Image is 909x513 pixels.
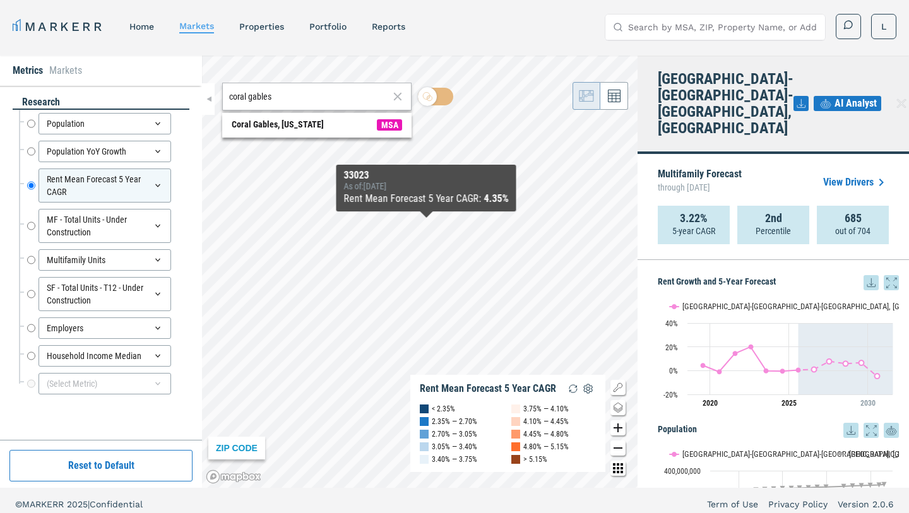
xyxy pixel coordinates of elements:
[658,290,899,416] svg: Interactive chart
[202,56,638,488] canvas: Map
[663,391,678,399] text: -20%
[670,302,823,311] button: Show Miami-Fort Lauderdale-West Palm Beach, FL
[39,277,171,311] div: SF - Total Units - T12 - Under Construction
[344,181,509,191] div: As of : [DATE]
[523,440,569,453] div: 4.80% — 5.15%
[835,225,870,237] p: out of 704
[39,249,171,271] div: Multifamily Units
[229,90,389,103] input: Search by MSA or ZIP Code
[806,485,811,490] path: Wednesday, 14 Dec, 19:00, 334,326,000. USA.
[610,380,626,395] button: Show/Hide Legend Map Button
[432,428,477,440] div: 2.70% — 3.05%
[882,482,887,487] path: Monday, 14 Jul, 20:00, 346,339,000. USA.
[756,225,791,237] p: Percentile
[658,275,899,290] h5: Rent Growth and 5-Year Forecast
[13,95,189,110] div: research
[764,369,769,374] path: Saturday, 29 Jul, 20:00, -0.22. Miami-Fort Lauderdale-West Palm Beach, FL.
[658,169,742,196] p: Multifamily Forecast
[717,369,722,374] path: Wednesday, 29 Jul, 20:00, -1.02. Miami-Fort Lauderdale-West Palm Beach, FL.
[860,399,876,408] tspan: 2030
[823,175,889,190] a: View Drivers
[239,21,284,32] a: properties
[372,21,405,32] a: reports
[703,399,718,408] tspan: 2020
[49,63,82,78] li: Markets
[206,469,261,484] a: Mapbox logo
[824,484,829,489] path: Saturday, 14 Dec, 19:00, 337,005,000. USA.
[871,14,896,39] button: L
[13,18,104,35] a: MARKERR
[827,358,832,363] path: Thursday, 29 Jul, 20:00, 7.76. Miami-Fort Lauderdale-West Palm Beach, FL.
[13,63,43,78] li: Metrics
[859,360,864,365] path: Sunday, 29 Jul, 20:00, 6.6. Miami-Fort Lauderdale-West Palm Beach, FL.
[812,358,880,378] g: Miami-Fort Lauderdale-West Palm Beach, FL, line 2 of 2 with 5 data points.
[875,374,880,379] path: Monday, 29 Jul, 20:00, -4.6. Miami-Fort Lauderdale-West Palm Beach, FL.
[628,15,817,40] input: Search by MSA, ZIP, Property Name, or Address
[707,498,758,510] a: Term of Use
[39,209,171,243] div: MF - Total Units - Under Construction
[432,415,477,428] div: 2.35% — 2.70%
[665,343,678,352] text: 20%
[39,168,171,203] div: Rent Mean Forecast 5 Year CAGR
[658,179,742,196] span: through [DATE]
[749,344,754,349] path: Friday, 29 Jul, 20:00, 20.02. Miami-Fort Lauderdale-West Palm Beach, FL.
[39,113,171,134] div: Population
[658,423,899,438] h5: Population
[344,170,509,206] div: Map Tooltip Content
[67,499,90,509] span: 2025 |
[232,118,324,131] div: Coral Gables, [US_STATE]
[838,498,894,510] a: Version 2.0.6
[610,420,626,435] button: Zoom in map button
[868,483,873,488] path: Friday, 14 Dec, 19:00, 343,754,000. USA.
[789,485,794,490] path: Monday, 14 Dec, 19:00, 332,062,000. USA.
[610,400,626,415] button: Change style map button
[523,403,569,415] div: 3.75% — 4.10%
[523,428,569,440] div: 4.45% — 4.80%
[420,382,556,395] div: Rent Mean Forecast 5 Year CAGR
[344,191,509,206] div: Rent Mean Forecast 5 Year CAGR :
[841,483,847,488] path: Monday, 14 Dec, 19:00, 339,513,000. USA.
[309,21,347,32] a: Portfolio
[780,369,785,374] path: Monday, 29 Jul, 20:00, -0.44. Miami-Fort Lauderdale-West Palm Beach, FL.
[815,485,820,490] path: Thursday, 14 Dec, 19:00, 336,070,000. USA.
[581,381,596,396] img: Settings
[701,363,706,368] path: Monday, 29 Jul, 20:00, 4.31. Miami-Fort Lauderdale-West Palm Beach, FL.
[850,483,855,488] path: Tuesday, 14 Dec, 19:00, 340,970,000. USA.
[768,498,828,510] a: Privacy Policy
[845,212,862,225] strong: 685
[566,381,581,396] img: Reload Legend
[733,351,738,356] path: Thursday, 29 Jul, 20:00, 14.34. Miami-Fort Lauderdale-West Palm Beach, FL.
[90,499,143,509] span: Confidential
[129,21,154,32] a: home
[658,71,793,136] h4: [GEOGRAPHIC_DATA]-[GEOGRAPHIC_DATA]-[GEOGRAPHIC_DATA], [GEOGRAPHIC_DATA]
[432,440,477,453] div: 3.05% — 3.40%
[664,467,701,476] text: 400,000,000
[610,461,626,476] button: Other options map button
[39,141,171,162] div: Population YoY Growth
[432,403,455,415] div: < 2.35%
[877,482,882,487] path: Saturday, 14 Dec, 19:00, 345,074,000. USA.
[835,96,877,111] span: AI Analyst
[781,399,797,408] tspan: 2025
[669,367,678,375] text: 0%
[843,361,848,366] path: Saturday, 29 Jul, 20:00, 5.86. Miami-Fort Lauderdale-West Palm Beach, FL.
[523,415,569,428] div: 4.10% — 4.45%
[665,319,678,328] text: 40%
[797,485,802,490] path: Tuesday, 14 Dec, 19:00, 332,891,000. USA.
[22,499,67,509] span: MARKERR
[222,115,412,134] span: Search Bar Suggestion Item: Coral Gables, Florida
[208,437,265,459] div: ZIP CODE
[610,440,626,456] button: Zoom out map button
[484,192,509,204] b: 4.35%
[680,212,708,225] strong: 3.22%
[672,225,715,237] p: 5-year CAGR
[859,483,864,488] path: Thursday, 14 Dec, 19:00, 342,385,000. USA.
[812,367,817,372] path: Wednesday, 29 Jul, 20:00, 1. Miami-Fort Lauderdale-West Palm Beach, FL.
[377,119,402,131] span: MSA
[15,499,22,509] span: ©
[39,317,171,339] div: Employers
[658,290,899,416] div: Rent Growth and 5-Year Forecast. Highcharts interactive chart.
[39,345,171,367] div: Household Income Median
[344,170,509,181] div: 33023
[432,453,477,466] div: 3.40% — 3.75%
